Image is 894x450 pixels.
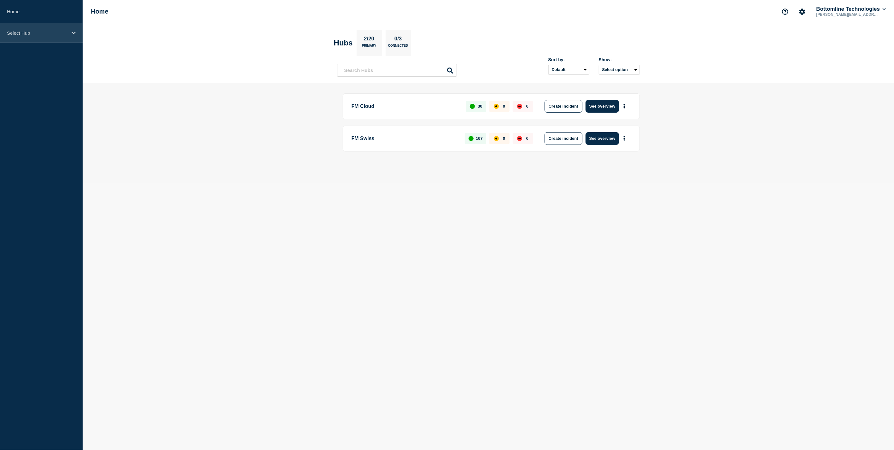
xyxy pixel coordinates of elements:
[352,132,458,145] p: FM Swiss
[815,12,881,17] p: [PERSON_NAME][EMAIL_ADDRESS][PERSON_NAME][DOMAIN_NAME]
[526,136,529,141] p: 0
[7,30,67,36] p: Select Hub
[337,64,457,77] input: Search Hubs
[586,132,619,145] button: See overview
[352,100,459,113] p: FM Cloud
[361,36,377,44] p: 2/20
[620,100,628,112] button: More actions
[503,104,505,109] p: 0
[796,5,809,18] button: Account settings
[545,100,582,113] button: Create incident
[599,65,640,75] button: Select option
[815,6,887,12] button: Bottomline Technologies
[599,57,640,62] div: Show:
[517,136,522,141] div: down
[494,104,499,109] div: affected
[526,104,529,109] p: 0
[362,44,377,50] p: Primary
[392,36,404,44] p: 0/3
[545,132,582,145] button: Create incident
[503,136,505,141] p: 0
[548,65,589,75] select: Sort by
[388,44,408,50] p: Connected
[470,104,475,109] div: up
[517,104,522,109] div: down
[334,38,353,47] h2: Hubs
[494,136,499,141] div: affected
[548,57,589,62] div: Sort by:
[779,5,792,18] button: Support
[478,104,482,109] p: 30
[586,100,619,113] button: See overview
[476,136,483,141] p: 167
[91,8,108,15] h1: Home
[469,136,474,141] div: up
[620,133,628,144] button: More actions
